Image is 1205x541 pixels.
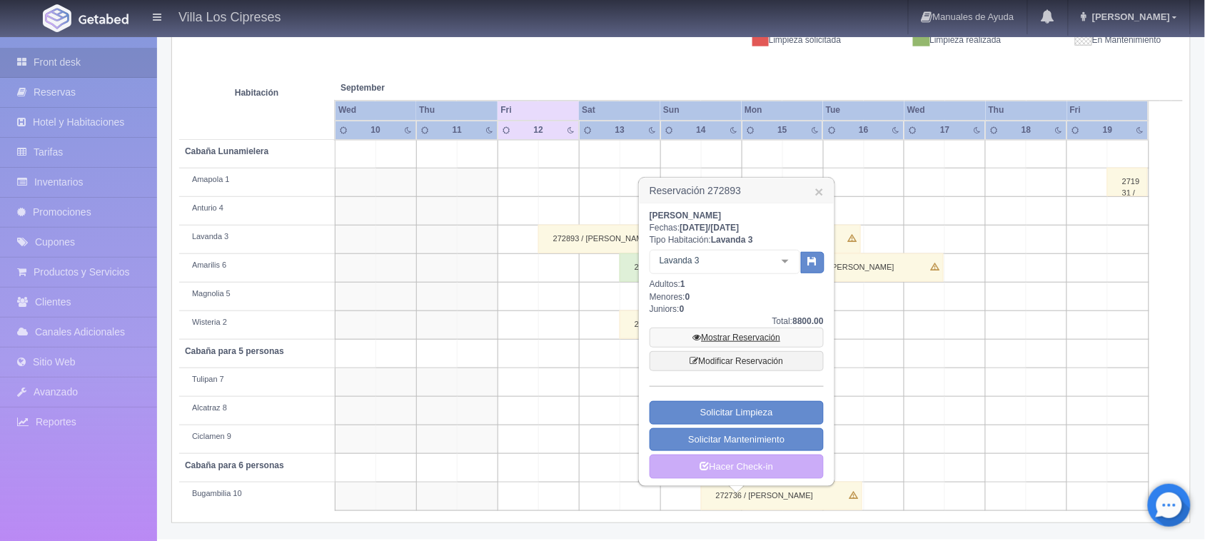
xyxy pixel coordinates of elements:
th: Wed [335,101,416,120]
div: 13 [607,124,632,136]
th: Fri [498,101,579,120]
th: Wed [904,101,986,120]
div: Amarilis 6 [185,260,329,271]
div: Bugambilia 10 [185,488,329,500]
a: Solicitar Limpieza [650,401,824,425]
div: 272736 / [PERSON_NAME] [701,482,862,510]
div: 11 [445,124,470,136]
span: [PERSON_NAME] [1089,11,1170,22]
div: 15 [770,124,795,136]
strong: Habitación [235,88,278,98]
div: 273320 / [PERSON_NAME] [620,310,781,339]
b: [PERSON_NAME] [650,211,722,221]
div: 273225 / [PERSON_NAME] [782,253,944,282]
th: Fri [1067,101,1149,120]
div: 16 [852,124,877,136]
div: Magnolia 5 [185,288,329,300]
div: Fechas: Tipo Habitación: Adultos: Menores: Juniors: [650,210,824,479]
div: 14 [689,124,714,136]
div: 17 [933,124,958,136]
th: Tue [823,101,904,120]
div: Anturio 4 [185,203,329,214]
a: Modificar Reservación [650,351,824,371]
div: Ciclamen 9 [185,431,329,443]
div: Wisteria 2 [185,317,329,328]
b: Lavanda 3 [711,235,753,245]
a: × [815,184,824,199]
th: Thu [986,101,1067,120]
div: 12 [526,124,551,136]
div: En Mantenimiento [1012,34,1172,46]
b: 1 [680,279,685,289]
div: Tulipan 7 [185,374,329,385]
a: Solicitar Mantenimiento [650,428,824,452]
th: Mon [742,101,823,120]
div: 272893 / [PERSON_NAME] [538,225,861,253]
h4: Villa Los Cipreses [178,7,281,25]
b: 8800.00 [792,316,823,326]
div: 271931 / [PERSON_NAME] [1107,168,1148,196]
span: September [341,82,492,94]
div: 18 [1014,124,1039,136]
div: 19 [1096,124,1121,136]
div: 10 [363,124,388,136]
div: 273255 / [PERSON_NAME] [620,253,781,282]
th: Sat [579,101,660,120]
th: Sun [660,101,742,120]
img: Getabed [79,14,128,24]
b: Cabaña para 5 personas [185,346,284,356]
h3: Reservación 272893 [640,178,834,203]
div: Total: [650,315,824,328]
a: Mostrar Reservación [650,328,824,348]
img: Getabed [43,4,71,32]
th: Thu [416,101,498,120]
span: [DATE] [680,223,709,233]
span: Lavanda 3 [656,253,771,268]
b: 0 [680,304,685,314]
a: Hacer Check-in [650,455,824,479]
span: [DATE] [711,223,740,233]
div: Amapola 1 [185,174,329,186]
div: Limpieza realizada [852,34,1012,46]
b: Cabaña para 6 personas [185,460,284,470]
b: Cabaña Lunamielera [185,146,268,156]
div: Alcatraz 8 [185,403,329,414]
div: Limpieza solicitada [692,34,852,46]
b: 0 [685,292,690,302]
div: Lavanda 3 [185,231,329,243]
b: / [680,223,740,233]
